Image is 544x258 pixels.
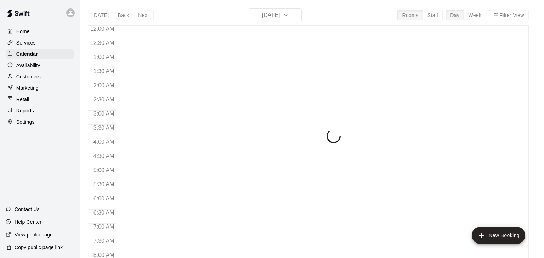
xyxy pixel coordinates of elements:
[92,54,116,60] span: 1:00 AM
[92,181,116,187] span: 5:30 AM
[92,167,116,173] span: 5:00 AM
[16,118,35,125] p: Settings
[92,252,116,258] span: 8:00 AM
[92,195,116,201] span: 6:00 AM
[16,28,30,35] p: Home
[6,117,74,127] a: Settings
[92,224,116,230] span: 7:00 AM
[92,96,116,102] span: 2:30 AM
[92,111,116,117] span: 3:00 AM
[15,231,53,238] p: View public page
[6,71,74,82] a: Customers
[16,73,41,80] p: Customers
[92,68,116,74] span: 1:30 AM
[16,39,36,46] p: Services
[92,238,116,244] span: 7:30 AM
[16,51,38,58] p: Calendar
[6,105,74,116] a: Reports
[92,125,116,131] span: 3:30 AM
[6,49,74,59] a: Calendar
[15,206,40,213] p: Contact Us
[16,62,40,69] p: Availability
[6,37,74,48] a: Services
[89,26,116,32] span: 12:00 AM
[92,153,116,159] span: 4:30 AM
[6,26,74,37] a: Home
[6,94,74,105] a: Retail
[472,227,525,244] button: add
[6,60,74,71] a: Availability
[6,83,74,93] a: Marketing
[16,84,39,92] p: Marketing
[16,107,34,114] p: Reports
[15,218,41,225] p: Help Center
[15,244,63,251] p: Copy public page link
[16,96,29,103] p: Retail
[92,210,116,216] span: 6:30 AM
[89,40,116,46] span: 12:30 AM
[92,139,116,145] span: 4:00 AM
[92,82,116,88] span: 2:00 AM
